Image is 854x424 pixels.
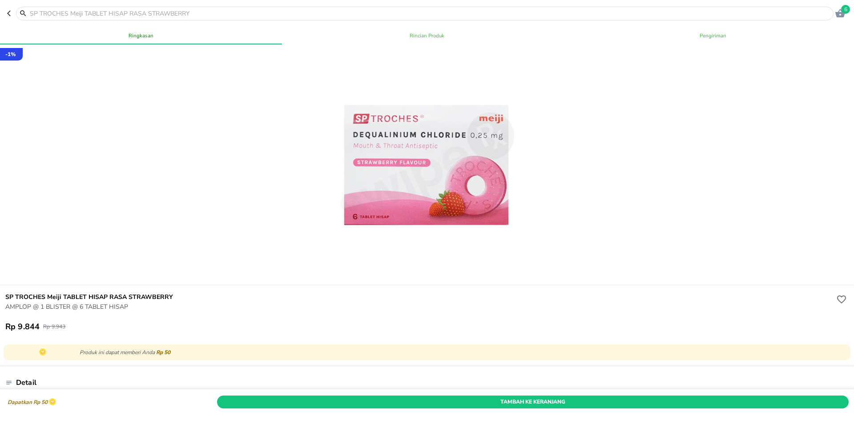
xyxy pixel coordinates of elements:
p: Detail [16,378,36,388]
button: 6 [834,7,847,20]
span: Tambah Ke Keranjang [224,397,842,406]
span: Rincian Produk [290,31,565,40]
h6: SP TROCHES Meiji TABLET HISAP RASA STRAWBERRY [5,292,834,302]
p: Rp 9.844 [5,321,40,332]
p: AMPLOP @ 1 BLISTER @ 6 TABLET HISAP [5,302,834,311]
p: Rp 9.943 [43,323,65,330]
p: Dapatkan Rp 50 [5,399,48,405]
button: Tambah Ke Keranjang [217,395,849,408]
p: - 1 % [5,50,16,58]
span: 6 [841,5,850,14]
p: Produk ini dapat memberi Anda [80,348,844,356]
span: Ringkasan [4,31,279,40]
span: Rp 50 [156,349,170,356]
input: SP TROCHES Meiji TABLET HISAP RASA STRAWBERRY [29,9,831,18]
span: Pengiriman [575,31,850,40]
